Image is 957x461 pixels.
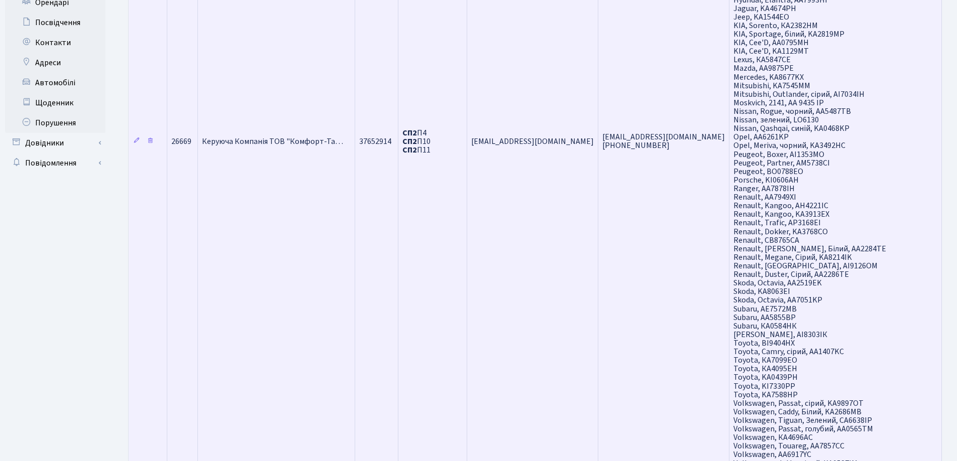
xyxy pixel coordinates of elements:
a: Посвідчення [5,13,105,33]
a: Контакти [5,33,105,53]
a: Автомобілі [5,73,105,93]
a: Повідомлення [5,153,105,173]
span: 26669 [171,136,191,147]
span: П4 П10 П11 [402,127,431,156]
a: Порушення [5,113,105,133]
span: 37652914 [359,136,391,147]
b: СП2 [402,144,417,156]
b: СП2 [402,127,417,138]
span: [EMAIL_ADDRESS][DOMAIN_NAME] [471,136,594,147]
span: [EMAIL_ADDRESS][DOMAIN_NAME] [PHONE_NUMBER] [602,131,725,151]
a: Щоденник [5,93,105,113]
b: СП2 [402,136,417,147]
a: Адреси [5,53,105,73]
span: Керуюча Компанія ТОВ "Комфорт-Та… [202,136,343,147]
a: Довідники [5,133,105,153]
